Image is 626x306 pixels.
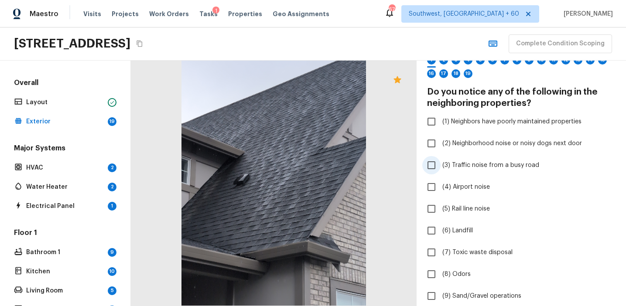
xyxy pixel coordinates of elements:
p: Bathroom 1 [26,248,104,257]
div: 9 [525,56,534,65]
span: Work Orders [149,10,189,18]
div: 14 [586,56,595,65]
p: Kitchen [26,267,104,276]
div: 19 [108,117,116,126]
div: 2 [439,56,448,65]
h4: Do you notice any of the following in the neighboring properties? [427,86,616,109]
span: Properties [228,10,262,18]
div: 10 [108,267,116,276]
h5: Overall [12,78,118,89]
div: 15 [598,56,607,65]
h5: Major Systems [12,143,118,155]
button: Copy Address [134,38,145,49]
div: 11 [549,56,558,65]
div: 1 [108,202,116,211]
p: Living Room [26,286,104,295]
div: 1 [212,7,219,15]
div: 16 [427,69,436,78]
div: 676 [389,5,395,14]
div: 4 [464,56,472,65]
span: Southwest, [GEOGRAPHIC_DATA] + 60 [409,10,519,18]
span: (1) Neighbors have poorly maintained properties [442,117,582,126]
div: 12 [561,56,570,65]
div: 3 [452,56,460,65]
span: Visits [83,10,101,18]
div: 5 [108,286,116,295]
div: 18 [452,69,460,78]
p: Exterior [26,117,104,126]
p: Layout [26,98,104,107]
h5: Floor 1 [12,228,118,239]
span: Maestro [30,10,58,18]
span: (8) Odors [442,270,471,279]
div: 1 [427,56,436,65]
p: Water Heater [26,183,104,191]
div: 19 [464,69,472,78]
p: Electrical Panel [26,202,104,211]
span: (2) Neighborhood noise or noisy dogs next door [442,139,582,148]
div: 8 [513,56,521,65]
span: (9) Sand/Gravel operations [442,292,521,300]
div: 2 [108,163,116,172]
div: 6 [488,56,497,65]
span: [PERSON_NAME] [560,10,613,18]
span: (6) Landfill [442,226,473,235]
span: (5) Rail line noise [442,204,490,213]
div: 13 [574,56,582,65]
span: Geo Assignments [273,10,329,18]
span: (3) Traffic noise from a busy road [442,161,539,170]
p: HVAC [26,163,104,172]
div: 2 [108,183,116,191]
span: Projects [112,10,139,18]
span: (7) Toxic waste disposal [442,248,513,257]
div: 9 [108,248,116,257]
span: Tasks [199,11,218,17]
span: (4) Airport noise [442,183,490,191]
h2: [STREET_ADDRESS] [14,36,130,51]
div: 17 [439,69,448,78]
div: 5 [476,56,485,65]
div: 10 [537,56,546,65]
div: 7 [500,56,509,65]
